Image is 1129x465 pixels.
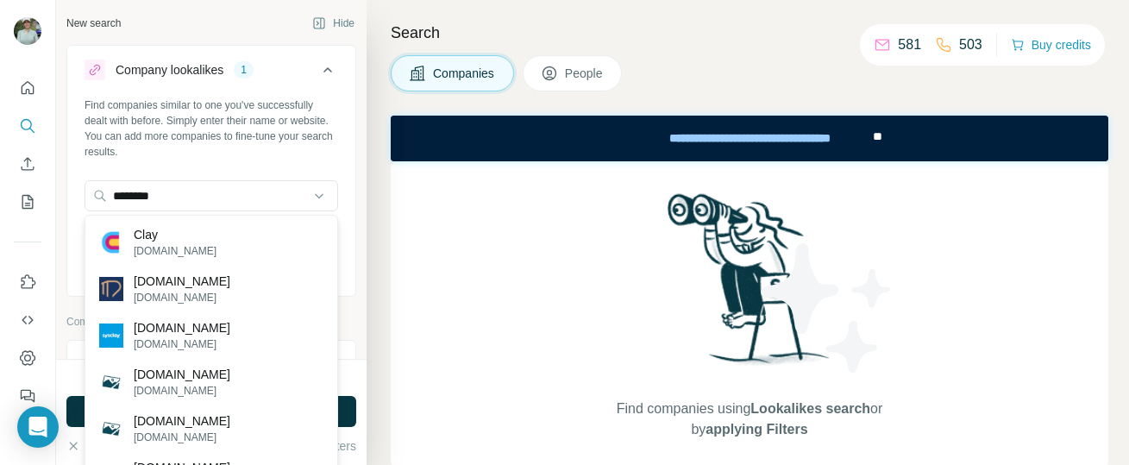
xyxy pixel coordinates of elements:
p: Clay [134,226,216,243]
p: 581 [898,35,921,55]
p: [DOMAIN_NAME] [134,366,230,383]
img: 668clay.com [99,417,123,441]
span: Find companies using or by [612,399,888,440]
button: Dashboard [14,342,41,374]
button: Clear [66,437,116,455]
p: [DOMAIN_NAME] [134,319,230,336]
button: Search [14,110,41,141]
button: Feedback [14,380,41,412]
span: applying Filters [706,422,807,437]
p: [DOMAIN_NAME] [134,430,230,445]
p: [DOMAIN_NAME] [134,336,230,352]
h4: Search [391,21,1108,45]
img: Surfe Illustration - Woman searching with binoculars [660,189,839,381]
div: 1 [234,62,254,78]
p: 503 [959,35,982,55]
img: sysclay.com [99,324,123,348]
img: liquidclay.com [99,370,123,394]
div: Company lookalikes [116,61,223,79]
span: People [565,65,605,82]
img: Surfe Illustration - Stars [750,230,905,386]
img: daaclay.com [99,277,123,301]
button: Run search [66,396,356,427]
p: [DOMAIN_NAME] [134,412,230,430]
iframe: Banner [391,116,1108,161]
div: New search [66,16,121,31]
p: [DOMAIN_NAME] [134,290,230,305]
p: [DOMAIN_NAME] [134,243,216,259]
button: Buy credits [1011,33,1091,57]
span: Companies [433,65,496,82]
div: Open Intercom Messenger [17,406,59,448]
button: Use Surfe API [14,305,41,336]
p: [DOMAIN_NAME] [134,273,230,290]
p: [DOMAIN_NAME] [134,383,230,399]
button: Company [67,344,355,386]
button: Enrich CSV [14,148,41,179]
button: Quick start [14,72,41,104]
span: Lookalikes search [750,401,870,416]
button: Company lookalikes1 [67,49,355,97]
div: Find companies similar to one you've successfully dealt with before. Simply enter their name or w... [85,97,338,160]
img: Clay [99,230,123,254]
button: My lists [14,186,41,217]
button: Hide [300,10,367,36]
p: Company information [66,314,356,330]
img: Avatar [14,17,41,45]
button: Use Surfe on LinkedIn [14,267,41,298]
